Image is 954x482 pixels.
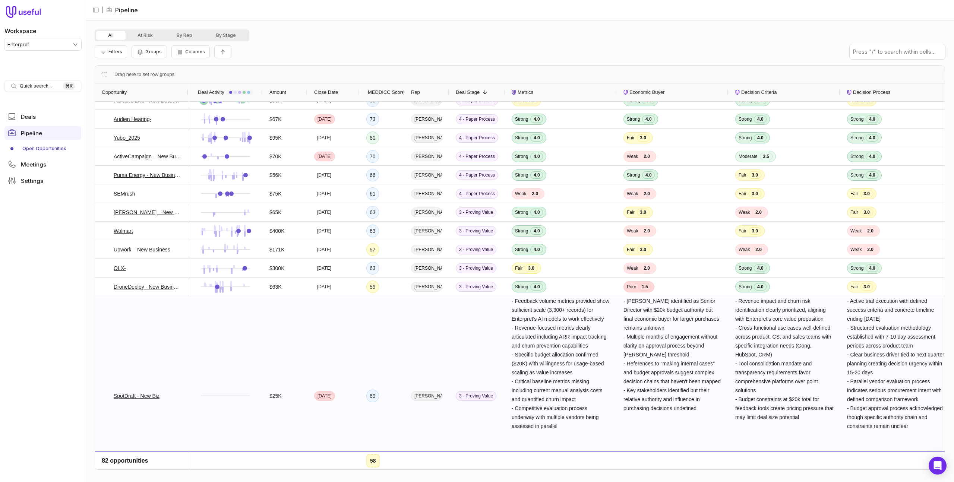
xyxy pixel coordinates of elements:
div: Economic Buyer [623,83,722,101]
span: Strong [515,209,528,215]
span: Fair [850,191,858,197]
span: Pipeline [21,130,42,136]
span: $67K [269,115,282,124]
span: Deal Stage [456,88,480,97]
button: All [96,31,126,40]
a: Yubo_2025 [114,133,140,142]
span: 2.0 [864,227,876,235]
span: Close Date [314,88,338,97]
span: 4.0 [642,115,655,123]
span: 3 - Proving Value [456,207,496,217]
span: Fair [515,265,523,271]
span: [PERSON_NAME] [411,170,442,180]
span: 3.0 [637,209,650,216]
span: $56K [269,171,282,180]
button: By Rep [165,31,204,40]
span: | [101,6,103,15]
span: Weak [627,265,638,271]
span: 3.0 [637,134,650,142]
span: Economic Buyer [629,88,665,97]
span: $300K [269,264,284,273]
span: [PERSON_NAME] [411,391,442,401]
input: Press "/" to search within cells... [850,44,945,59]
a: ActiveCampaign – New Business [114,152,181,161]
span: Decision Process [853,88,890,97]
span: 4.0 [530,153,543,160]
div: Pipeline submenu [4,143,81,155]
span: 4.0 [754,134,767,142]
div: Decision Criteria [735,83,834,101]
span: $400K [269,226,284,235]
a: [PERSON_NAME] – New Business [114,208,181,217]
span: 4.0 [530,246,543,253]
span: [PERSON_NAME] [411,189,442,199]
span: Fair [739,228,746,234]
span: Weak [627,153,638,159]
span: Groups [145,49,162,54]
time: [DATE] [317,191,331,197]
span: Weak [627,228,638,234]
button: Collapse all rows [214,45,231,58]
span: Weak [515,191,526,197]
span: 4.0 [530,209,543,216]
a: Meetings [4,158,81,171]
span: 4.0 [866,264,878,272]
span: 4 - Paper Process [456,170,498,180]
span: 1.5 [638,283,651,291]
span: 2.0 [640,264,653,272]
span: 3.0 [749,227,761,235]
span: 3.0 [860,209,873,216]
span: 2.0 [640,153,653,160]
span: 3 - Proving Value [456,391,496,401]
span: Rep [411,88,420,97]
a: Walmart [114,226,133,235]
span: 4.0 [530,227,543,235]
span: Opportunity [102,88,127,97]
a: Settings [4,174,81,187]
span: - [PERSON_NAME] identified as Senior Director with $20k budget authority but final economic buyer... [623,298,721,411]
span: [PERSON_NAME] [411,282,442,292]
span: 3.0 [860,283,873,291]
span: Meetings [21,162,46,167]
span: 2.0 [752,209,765,216]
a: Open Opportunities [4,143,81,155]
button: Group Pipeline [132,45,167,58]
span: Strong [850,265,863,271]
span: Weak [850,228,862,234]
span: Strong [850,116,863,122]
button: At Risk [126,31,165,40]
div: 80 [366,131,379,144]
span: - Feedback volume metrics provided show sufficient scale (3,300+ records) for Enterpret's AI mode... [512,298,611,429]
span: $171K [269,245,284,254]
div: Open Intercom Messenger [929,457,947,475]
span: Drag here to set row groups [114,70,174,79]
span: Fair [850,209,858,215]
span: Strong [850,153,863,159]
a: SEMrush [114,189,135,198]
a: SpotDraft - New Biz [114,391,159,400]
span: Strong [739,265,752,271]
div: 61 [366,187,379,200]
span: Weak [739,247,750,253]
span: - Revenue impact and churn risk identification clearly prioritized, aligning with Enterpret's cor... [735,298,835,420]
div: Decision Process [847,83,945,101]
span: Amount [269,88,286,97]
a: Upwork – New Business [114,245,170,254]
span: 4.0 [866,134,878,142]
span: Strong [739,135,752,141]
span: Fair [627,247,635,253]
span: Deal Activity [198,88,224,97]
kbd: ⌘ K [63,82,75,90]
span: Strong [515,284,528,290]
span: Strong [515,153,528,159]
div: 63 [366,206,379,219]
span: Strong [739,284,752,290]
span: 2.0 [640,227,653,235]
span: [PERSON_NAME] [411,133,442,143]
span: MEDDICC Score [368,88,404,97]
time: [DATE] [317,228,331,234]
span: Strong [627,116,640,122]
div: Row Groups [114,70,174,79]
span: Fair [850,284,858,290]
time: [DATE] [317,209,331,215]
